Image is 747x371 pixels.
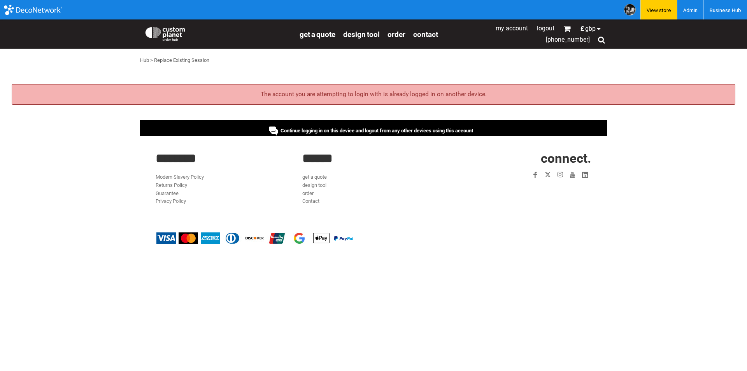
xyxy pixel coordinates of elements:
a: Modern Slavery Policy [156,174,204,180]
div: > [150,56,153,65]
a: Hub [140,57,149,63]
a: Contact [413,30,438,39]
img: Discover [245,232,265,244]
img: China UnionPay [267,232,287,244]
h2: CONNECT. [449,152,591,165]
img: Diners Club [223,232,242,244]
a: Guarantee [156,190,179,196]
span: £ [580,26,585,32]
img: PayPal [334,236,353,241]
a: design tool [302,182,326,188]
img: American Express [201,232,220,244]
img: Apple Pay [312,232,331,244]
img: Mastercard [179,232,198,244]
span: [PHONE_NUMBER] [546,36,590,43]
a: order [388,30,405,39]
a: Custom Planet [140,21,296,45]
a: Privacy Policy [156,198,186,204]
div: Replace Existing Session [154,56,209,65]
a: get a quote [302,174,327,180]
img: Visa [156,232,176,244]
iframe: Customer reviews powered by Trustpilot [484,186,591,195]
a: order [302,190,314,196]
a: Contact [302,198,319,204]
img: Google Pay [289,232,309,244]
a: Returns Policy [156,182,187,188]
div: The account you are attempting to login with is already logged in on another device. [12,84,735,105]
a: My Account [496,25,528,32]
a: design tool [343,30,380,39]
img: Custom Planet [144,25,186,41]
span: GBP [585,26,596,32]
a: Logout [537,25,554,32]
span: Continue logging in on this device and logout from any other devices using this account [281,128,473,134]
a: get a quote [300,30,335,39]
